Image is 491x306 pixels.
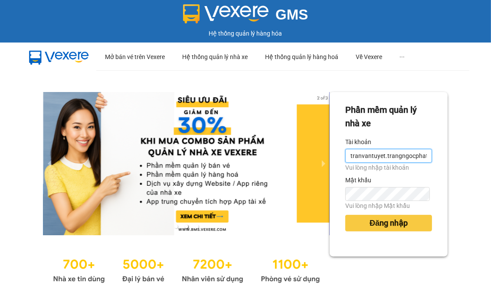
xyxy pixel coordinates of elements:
[185,225,188,228] li: slide item 2
[399,53,405,60] span: ···
[345,103,432,131] div: Phần mềm quản lý nhà xe
[345,201,432,211] div: Vui lòng nhập Mật khẩu
[265,43,338,71] div: Hệ thống quản lý hàng hoá
[314,92,330,103] p: 2 of 3
[183,4,269,23] img: logo 2
[370,217,408,229] span: Đăng nhập
[318,92,330,235] button: next slide / item
[174,225,178,228] li: slide item 1
[22,45,96,69] img: mbUUG5Q.png
[2,29,489,38] div: Hệ thống quản lý hàng hóa
[183,13,308,20] a: GMS
[345,215,432,231] button: Đăng nhập
[43,92,56,235] button: previous slide / item
[53,253,320,286] img: Statistics.png
[399,43,405,71] div: ···
[195,225,199,228] li: slide item 3
[345,187,430,201] input: Mật khẩu
[356,43,382,71] div: Về Vexere
[275,7,308,23] span: GMS
[345,163,432,172] div: Vui lòng nhập tài khoản
[345,149,432,163] input: Tài khoản
[345,173,371,187] label: Mật khẩu
[345,135,371,149] label: Tài khoản
[105,43,165,71] div: Mở bán vé trên Vexere
[182,43,248,71] div: Hệ thống quản lý nhà xe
